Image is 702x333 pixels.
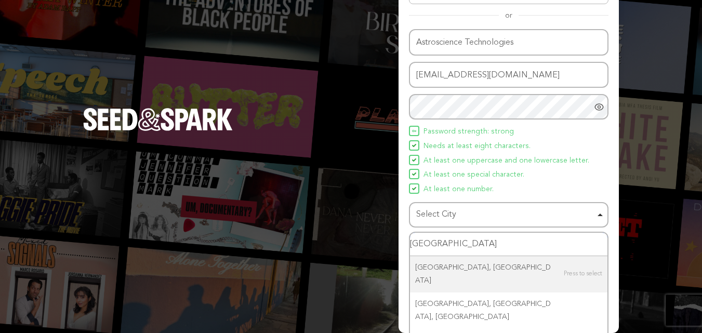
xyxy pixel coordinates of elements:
input: Name [409,29,608,56]
input: Email address [409,62,608,88]
span: At least one special character. [423,169,524,181]
img: Seed&Spark Icon [412,172,416,176]
input: Select City [410,233,607,256]
span: At least one number. [423,183,494,196]
span: At least one uppercase and one lowercase letter. [423,155,589,167]
a: Show password as plain text. Warning: this will display your password on the screen. [594,102,604,112]
img: Seed&Spark Icon [412,129,416,133]
div: Select City [416,207,595,222]
div: [GEOGRAPHIC_DATA], [GEOGRAPHIC_DATA], [GEOGRAPHIC_DATA] [410,292,607,329]
img: Seed&Spark Icon [412,143,416,148]
span: Password strength: strong [423,126,514,138]
span: or [499,10,519,21]
img: Seed&Spark Logo [83,108,233,131]
span: Needs at least eight characters. [423,140,531,153]
img: Seed&Spark Icon [412,158,416,162]
div: [GEOGRAPHIC_DATA], [GEOGRAPHIC_DATA] [410,256,607,292]
img: Seed&Spark Icon [412,187,416,191]
a: Seed&Spark Homepage [83,108,233,152]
